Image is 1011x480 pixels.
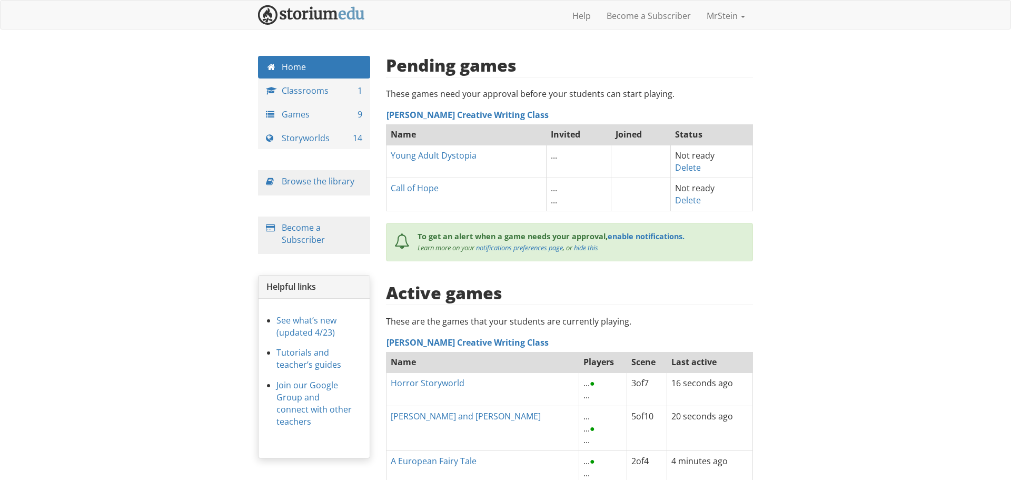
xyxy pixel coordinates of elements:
[418,243,598,252] em: Learn more on your , or
[386,124,546,145] th: Name
[675,194,701,206] a: Delete
[546,124,611,145] th: Invited
[391,455,477,467] a: A European Fairy Tale
[551,182,557,194] span: ...
[258,103,370,126] a: Games 9
[391,377,464,389] a: Horror Storyworld
[583,467,590,479] span: ...
[282,222,325,246] a: Become a Subscriber
[627,352,667,373] th: Scene
[627,373,667,406] td: 3 of 7
[675,150,715,161] span: Not ready
[259,276,370,299] div: Helpful links
[258,56,370,79] a: Home
[391,182,439,194] a: Call of Hope
[551,150,557,161] span: ...
[564,3,599,29] a: Help
[667,373,753,406] td: 16 seconds ago
[386,283,502,302] h2: Active games
[583,423,595,434] span: ...
[611,124,671,145] th: Joined
[667,352,753,373] th: Last active
[386,316,754,328] p: These are the games that your students are currently playing.
[675,162,701,173] a: Delete
[258,80,370,102] a: Classrooms 1
[699,3,753,29] a: MrStein
[358,109,362,121] span: 9
[386,337,549,348] a: [PERSON_NAME] Creative Writing Class
[258,5,365,25] img: StoriumEDU
[476,243,563,252] a: notifications preferences page
[282,175,354,187] a: Browse the library
[276,347,341,370] a: Tutorials and teacher’s guides
[667,406,753,451] td: 20 seconds ago
[386,352,579,373] th: Name
[276,315,336,338] a: See what’s new (updated 4/23)
[391,150,477,161] a: Young Adult Dystopia
[583,455,595,467] span: ...
[391,410,541,422] a: [PERSON_NAME] and [PERSON_NAME]
[386,88,754,100] p: These games need your approval before your students can start playing.
[583,377,595,389] span: ...
[579,352,627,373] th: Players
[276,379,352,427] a: Join our Google Group and connect with other teachers
[590,455,595,467] span: ●
[627,406,667,451] td: 5 of 10
[358,85,362,97] span: 1
[258,127,370,150] a: Storyworlds 14
[386,56,517,74] h2: Pending games
[386,109,549,121] a: [PERSON_NAME] Creative Writing Class
[418,231,608,241] span: To get an alert when a game needs your approval,
[551,194,557,206] span: ...
[590,377,595,389] span: ●
[574,243,598,252] a: hide this
[675,182,715,194] span: Not ready
[583,410,590,422] span: ...
[583,434,590,446] span: ...
[353,132,362,144] span: 14
[599,3,699,29] a: Become a Subscriber
[608,231,685,241] a: enable notifications.
[671,124,753,145] th: Status
[590,423,595,434] span: ●
[583,389,590,401] span: ...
